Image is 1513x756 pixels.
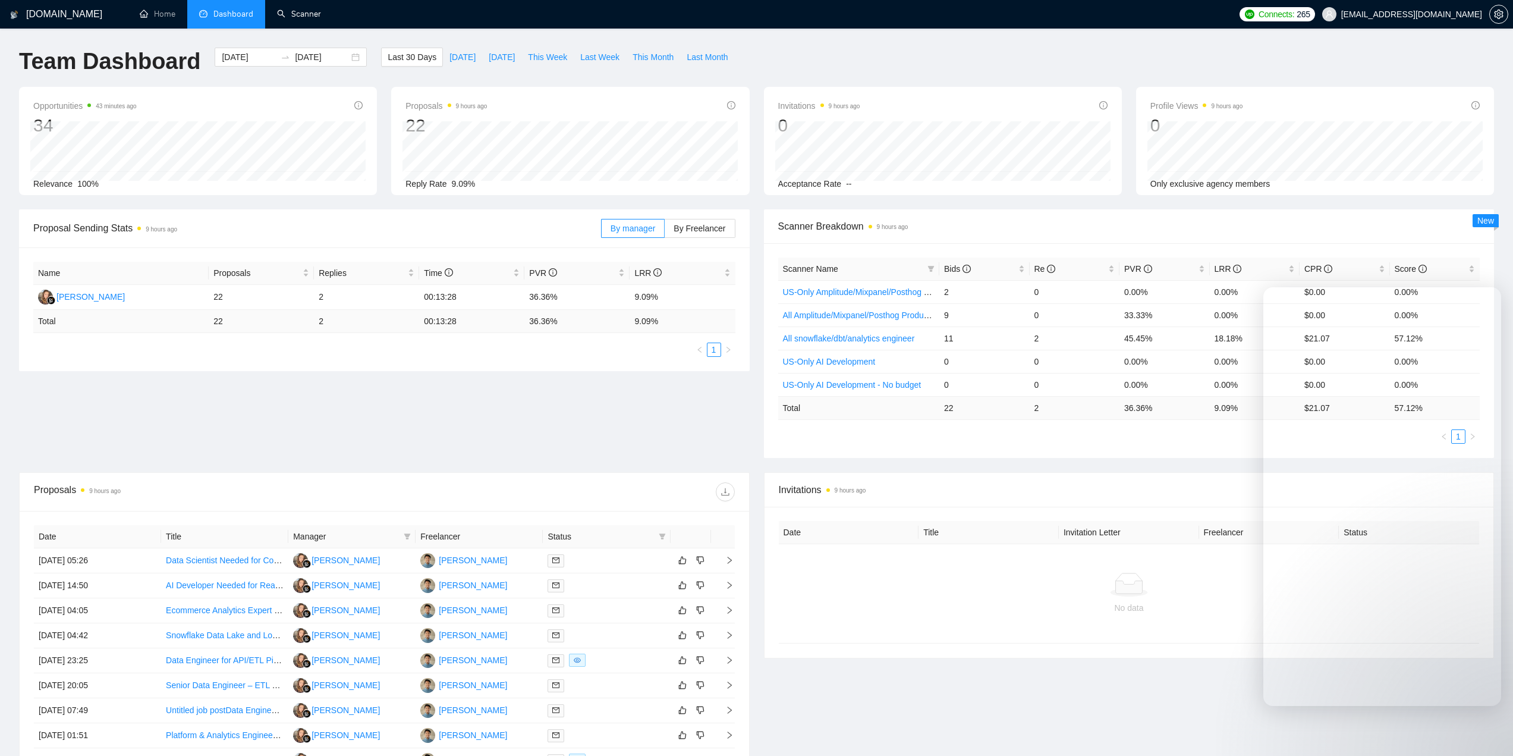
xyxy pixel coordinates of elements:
[293,728,308,743] img: NK
[293,578,308,593] img: NK
[404,533,411,540] span: filter
[420,680,507,689] a: RT[PERSON_NAME]
[696,630,704,640] span: dislike
[439,579,507,592] div: [PERSON_NAME]
[1150,99,1243,113] span: Profile Views
[199,10,207,18] span: dashboard
[696,730,704,740] span: dislike
[33,179,73,189] span: Relevance
[721,343,735,357] button: right
[778,219,1480,234] span: Scanner Breakdown
[716,631,734,639] span: right
[675,553,690,567] button: like
[34,623,161,648] td: [DATE] 04:42
[293,653,308,668] img: NK
[209,310,314,333] td: 22
[1030,303,1120,327] td: 0
[693,343,707,357] li: Previous Page
[727,101,735,109] span: info-circle
[295,51,349,64] input: End date
[303,635,311,643] img: gigradar-bm.png
[77,179,99,189] span: 100%
[675,578,690,592] button: like
[293,603,308,618] img: NK
[420,553,435,568] img: RT
[693,703,707,717] button: dislike
[439,604,507,617] div: [PERSON_NAME]
[312,679,380,692] div: [PERSON_NAME]
[1489,5,1508,24] button: setting
[1325,10,1333,18] span: user
[424,268,452,278] span: Time
[222,51,276,64] input: Start date
[778,99,860,113] span: Invitations
[678,705,687,715] span: like
[1471,101,1480,109] span: info-circle
[783,264,838,274] span: Scanner Name
[293,553,308,568] img: NK
[439,654,507,667] div: [PERSON_NAME]
[1297,8,1310,21] span: 265
[303,585,311,593] img: gigradar-bm.png
[675,703,690,717] button: like
[1477,216,1494,225] span: New
[696,581,704,590] span: dislike
[420,605,507,614] a: RT[PERSON_NAME]
[846,179,851,189] span: --
[725,346,732,353] span: right
[783,380,921,390] a: US-Only AI Development - No budget
[439,554,507,567] div: [PERSON_NAME]
[675,603,690,617] button: like
[1150,114,1243,137] div: 0
[656,528,668,545] span: filter
[489,51,515,64] span: [DATE]
[439,729,507,742] div: [PERSON_NAME]
[696,705,704,715] span: dislike
[34,598,161,623] td: [DATE] 04:05
[693,628,707,642] button: dislike
[416,525,543,548] th: Freelancer
[716,482,735,501] button: download
[1099,101,1108,109] span: info-circle
[1119,373,1210,396] td: 0.00%
[552,732,559,739] span: mail
[574,657,581,664] span: eye
[33,221,601,236] span: Proposal Sending Stats
[34,525,161,548] th: Date
[439,704,507,717] div: [PERSON_NAME]
[788,601,1470,614] div: No data
[1211,103,1243,109] time: 9 hours ago
[314,262,419,285] th: Replies
[312,729,380,742] div: [PERSON_NAME]
[303,560,311,568] img: gigradar-bm.png
[1030,373,1120,396] td: 0
[419,310,524,333] td: 00:13:28
[293,705,380,714] a: NK[PERSON_NAME]
[1418,265,1427,273] span: info-circle
[552,582,559,589] span: mail
[696,606,704,615] span: dislike
[312,629,380,642] div: [PERSON_NAME]
[877,224,908,230] time: 9 hours ago
[634,268,662,278] span: LRR
[420,678,435,693] img: RT
[939,327,1030,350] td: 11
[405,114,487,137] div: 22
[1119,303,1210,327] td: 33.33%
[420,653,435,668] img: RT
[161,573,288,598] td: AI Developer Needed for Real Estate Deal Document Parsing Platform
[161,623,288,648] td: Snowflake Data Lake and Looker Reports Development
[314,310,419,333] td: 2
[778,396,940,419] td: Total
[678,630,687,640] span: like
[707,343,721,356] a: 1
[927,265,935,272] span: filter
[34,673,161,698] td: [DATE] 20:05
[312,579,380,592] div: [PERSON_NAME]
[678,556,687,565] span: like
[312,554,380,567] div: [PERSON_NAME]
[293,530,399,543] span: Manager
[161,598,288,623] td: Ecommerce Analytics Expert Needed for Growth Strategy
[420,730,507,739] a: RT[PERSON_NAME]
[580,51,619,64] span: Last Week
